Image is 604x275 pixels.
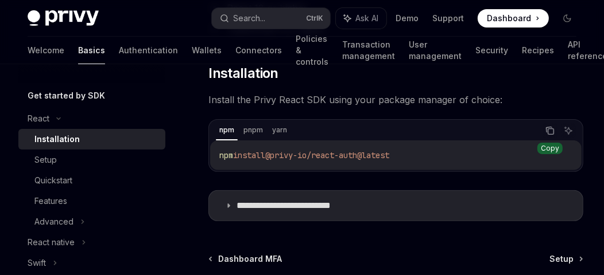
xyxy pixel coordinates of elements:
[234,11,266,25] div: Search...
[306,14,323,23] span: Ctrl K
[396,13,419,24] a: Demo
[18,170,165,191] a: Quickstart
[475,37,508,64] a: Security
[210,253,282,265] a: Dashboard MFA
[561,123,576,138] button: Ask AI
[119,37,178,64] a: Authentication
[409,37,462,64] a: User management
[537,143,563,154] div: Copy
[235,37,282,64] a: Connectors
[28,37,64,64] a: Welcome
[549,253,574,265] span: Setup
[219,150,233,160] span: npm
[336,8,386,29] button: Ask AI
[218,253,282,265] span: Dashboard MFA
[28,112,49,125] div: React
[265,150,389,160] span: @privy-io/react-auth@latest
[208,64,278,82] span: Installation
[549,253,582,265] a: Setup
[342,37,395,64] a: Transaction management
[18,191,165,211] a: Features
[34,174,72,187] div: Quickstart
[543,123,557,138] button: Copy the contents from the code block
[478,9,549,27] a: Dashboard
[28,10,99,26] img: dark logo
[18,150,165,170] a: Setup
[34,132,80,146] div: Installation
[34,153,57,167] div: Setup
[28,235,75,249] div: React native
[18,129,165,150] a: Installation
[240,123,266,137] div: pnpm
[216,123,238,137] div: npm
[233,150,265,160] span: install
[355,13,378,24] span: Ask AI
[28,256,46,270] div: Swift
[192,37,222,64] a: Wallets
[208,92,583,108] span: Install the Privy React SDK using your package manager of choice:
[432,13,464,24] a: Support
[34,194,67,208] div: Features
[78,37,105,64] a: Basics
[296,37,328,64] a: Policies & controls
[212,8,331,29] button: Search...CtrlK
[269,123,291,137] div: yarn
[34,215,73,229] div: Advanced
[522,37,554,64] a: Recipes
[28,89,105,103] h5: Get started by SDK
[487,13,531,24] span: Dashboard
[558,9,576,27] button: Toggle dark mode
